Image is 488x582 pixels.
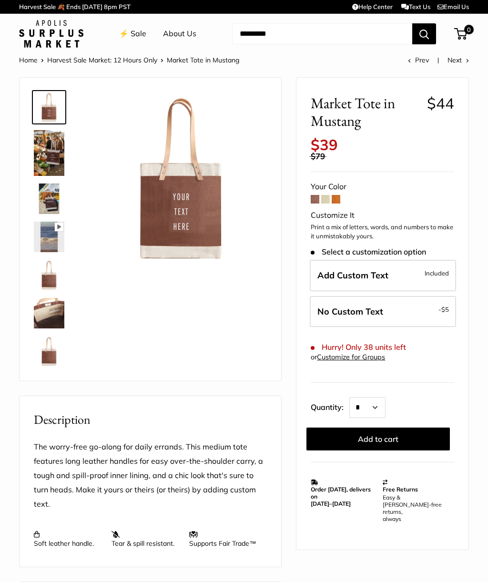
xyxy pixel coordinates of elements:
[317,306,383,317] span: No Custom Text
[464,25,474,34] span: 0
[408,56,429,64] a: Prev
[447,56,469,64] a: Next
[34,92,64,123] img: Market Tote in Mustang
[306,428,450,450] button: Add to cart
[311,486,371,507] strong: Order [DATE], delivers on [DATE]–[DATE]
[401,3,430,10] a: Text Us
[310,260,456,291] label: Add Custom Text
[437,3,469,10] a: Email Us
[96,92,267,263] img: Market Tote in Mustang
[189,531,257,548] p: Supports Fair Trade™
[34,130,64,176] img: Market Tote in Mustang
[383,494,449,522] p: Easy & [PERSON_NAME]-free returns, always
[34,531,102,548] p: Soft leather handle.
[310,296,456,327] label: Leave Blank
[311,180,454,194] div: Your Color
[34,410,267,429] h2: Description
[317,270,388,281] span: Add Custom Text
[311,135,338,154] span: $39
[311,223,454,241] p: Print a mix of letters, words, and numbers to make it unmistakably yours.
[34,336,64,367] img: Market Tote in Mustang
[34,222,64,252] img: Market Tote in Mustang
[19,54,239,66] nav: Breadcrumb
[163,27,196,41] a: About Us
[311,343,406,352] span: Hurry! Only 38 units left
[47,56,157,64] a: Harvest Sale Market: 12 Hours Only
[167,56,239,64] span: Market Tote in Mustang
[311,351,385,364] div: or
[311,94,419,130] span: Market Tote in Mustang
[34,260,64,290] img: Market Tote in Mustang
[427,94,454,112] span: $44
[32,220,66,254] a: Market Tote in Mustang
[311,208,454,223] div: Customize It
[32,90,66,124] a: Market Tote in Mustang
[32,334,66,368] a: Market Tote in Mustang
[383,486,418,493] strong: Free Returns
[34,184,64,214] img: Market Tote in Mustang
[455,28,467,40] a: 0
[32,182,66,216] a: Market Tote in Mustang
[32,296,66,330] a: Market Tote in Mustang
[19,56,38,64] a: Home
[32,128,66,178] a: Market Tote in Mustang
[311,394,349,418] label: Quantity:
[352,3,393,10] a: Help Center
[438,304,449,315] span: -
[34,298,64,328] img: Market Tote in Mustang
[34,440,267,511] p: The worry-free go-along for daily errands. This medium tote features long leather handles for eas...
[311,151,325,161] span: $79
[311,247,426,256] span: Select a customization option
[112,531,180,548] p: Tear & spill resistant.
[232,23,412,44] input: Search...
[119,27,146,41] a: ⚡️ Sale
[317,353,385,361] a: Customize for Groups
[425,267,449,279] span: Included
[412,23,436,44] button: Search
[19,20,83,48] img: Apolis: Surplus Market
[441,306,449,313] span: $5
[32,258,66,292] a: Market Tote in Mustang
